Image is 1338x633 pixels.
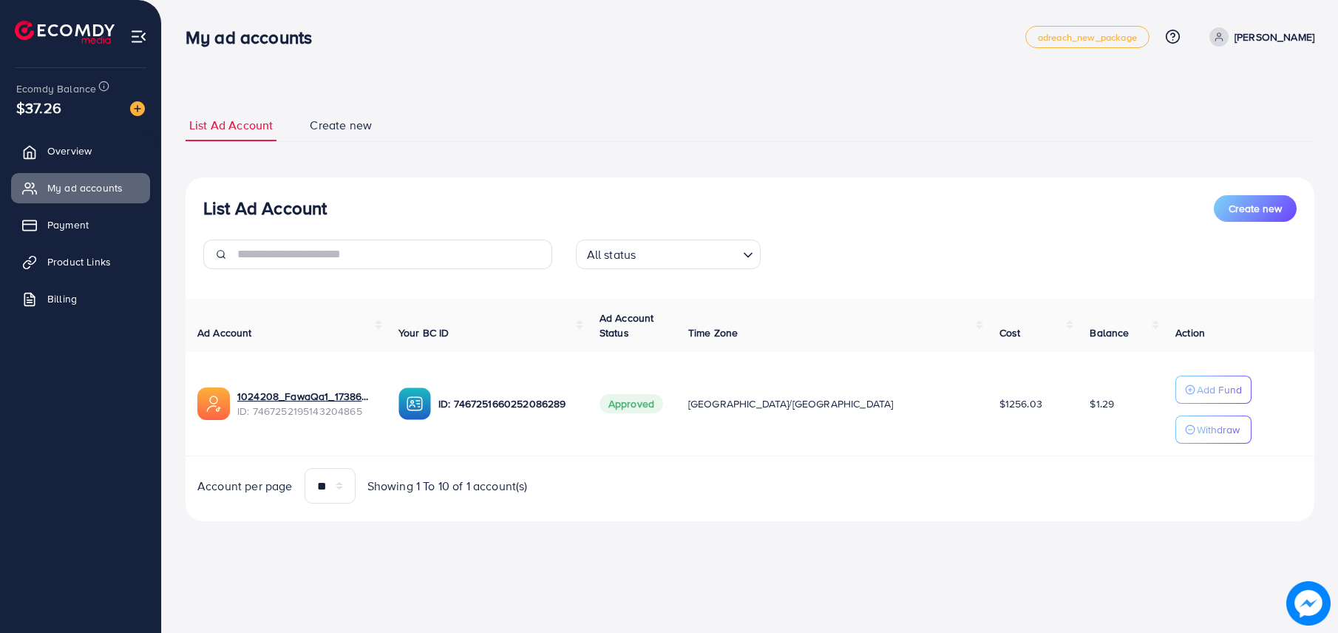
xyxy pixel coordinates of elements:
[47,291,77,306] span: Billing
[1025,26,1149,48] a: adreach_new_package
[11,136,150,166] a: Overview
[197,387,230,420] img: ic-ads-acc.e4c84228.svg
[11,284,150,314] a: Billing
[1175,416,1252,444] button: Withdraw
[237,389,375,419] div: <span class='underline'>1024208_FawaQa1_1738605147168</span></br>7467252195143204865
[1090,396,1114,411] span: $1.29
[1235,28,1314,46] p: [PERSON_NAME]
[197,478,293,495] span: Account per page
[1197,381,1242,399] p: Add Fund
[688,325,738,340] span: Time Zone
[367,478,528,495] span: Showing 1 To 10 of 1 account(s)
[310,117,372,134] span: Create new
[16,81,96,96] span: Ecomdy Balance
[999,325,1021,340] span: Cost
[197,325,252,340] span: Ad Account
[600,394,663,413] span: Approved
[16,97,61,118] span: $37.26
[130,28,147,45] img: menu
[1038,33,1137,42] span: adreach_new_package
[11,247,150,277] a: Product Links
[1090,325,1129,340] span: Balance
[47,217,89,232] span: Payment
[130,101,145,116] img: image
[640,241,736,265] input: Search for option
[47,180,123,195] span: My ad accounts
[398,387,431,420] img: ic-ba-acc.ded83a64.svg
[999,396,1042,411] span: $1256.03
[438,395,576,413] p: ID: 7467251660252086289
[1175,376,1252,404] button: Add Fund
[237,389,375,404] a: 1024208_FawaQa1_1738605147168
[1229,201,1282,216] span: Create new
[11,173,150,203] a: My ad accounts
[1175,325,1205,340] span: Action
[398,325,449,340] span: Your BC ID
[688,396,894,411] span: [GEOGRAPHIC_DATA]/[GEOGRAPHIC_DATA]
[1203,27,1314,47] a: [PERSON_NAME]
[47,143,92,158] span: Overview
[15,21,115,44] img: logo
[203,197,327,219] h3: List Ad Account
[11,210,150,240] a: Payment
[576,240,761,269] div: Search for option
[1286,581,1331,626] img: image
[584,244,639,265] span: All status
[1214,195,1297,222] button: Create new
[47,254,111,269] span: Product Links
[600,311,654,340] span: Ad Account Status
[237,404,375,419] span: ID: 7467252195143204865
[1197,421,1240,439] p: Withdraw
[186,27,324,48] h3: My ad accounts
[189,117,273,134] span: List Ad Account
